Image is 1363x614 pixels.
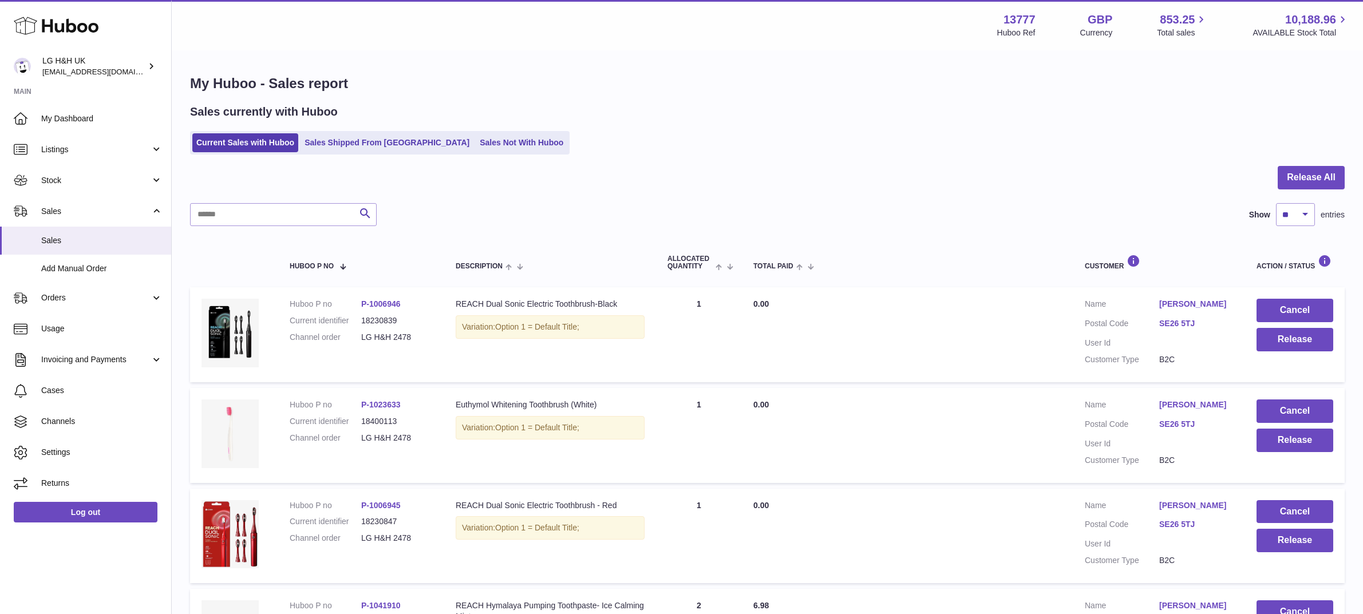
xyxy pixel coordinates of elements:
dt: Customer Type [1085,455,1159,466]
span: Sales [41,206,151,217]
button: Release [1257,429,1333,452]
div: Euthymol Whitening Toothbrush (White) [456,399,645,410]
div: Variation: [456,416,645,439]
dt: User Id [1085,538,1159,549]
span: Listings [41,144,151,155]
dt: Customer Type [1085,354,1159,365]
dt: User Id [1085,338,1159,348]
label: Show [1249,209,1270,220]
span: 0.00 [753,299,769,308]
dd: 18230839 [361,315,433,326]
span: 10,188.96 [1285,12,1336,27]
span: Add Manual Order [41,263,163,274]
dt: Postal Code [1085,419,1159,433]
span: Option 1 = Default Title; [495,423,579,432]
td: 1 [656,287,742,382]
strong: GBP [1088,12,1112,27]
span: [EMAIL_ADDRESS][DOMAIN_NAME] [42,67,168,76]
dt: Name [1085,299,1159,312]
span: Invoicing and Payments [41,354,151,365]
img: veechen@lghnh.co.uk [14,58,31,75]
dd: 18230847 [361,516,433,527]
div: Variation: [456,516,645,540]
span: Option 1 = Default Title; [495,523,579,532]
a: [PERSON_NAME] [1159,399,1234,410]
dt: Huboo P no [290,500,361,511]
span: Returns [41,478,163,489]
div: Variation: [456,315,645,339]
span: Cases [41,385,163,396]
span: Total sales [1157,27,1208,38]
div: Action / Status [1257,255,1333,270]
span: 853.25 [1160,12,1195,27]
div: LG H&H UK [42,56,145,77]
span: Channels [41,416,163,427]
span: ALLOCATED Quantity [667,255,713,270]
span: 0.00 [753,501,769,510]
div: REACH Dual Sonic Electric Toothbrush - Red [456,500,645,511]
a: [PERSON_NAME] [1159,600,1234,611]
button: Release [1257,328,1333,351]
span: 6.98 [753,601,769,610]
button: Release [1257,529,1333,552]
dt: Channel order [290,533,361,544]
dt: Postal Code [1085,519,1159,533]
span: Orders [41,292,151,303]
dt: Huboo P no [290,600,361,611]
div: REACH Dual Sonic Electric Toothbrush-Black [456,299,645,310]
dt: Current identifier [290,516,361,527]
span: My Dashboard [41,113,163,124]
dt: Name [1085,600,1159,614]
td: 1 [656,388,742,483]
a: Sales Shipped From [GEOGRAPHIC_DATA] [301,133,473,152]
div: Huboo Ref [997,27,1036,38]
span: Description [456,263,503,270]
a: 853.25 Total sales [1157,12,1208,38]
dd: B2C [1159,455,1234,466]
dt: User Id [1085,438,1159,449]
dd: B2C [1159,354,1234,365]
span: entries [1321,209,1345,220]
dt: Name [1085,500,1159,514]
a: SE26 5TJ [1159,318,1234,329]
strong: 13777 [1004,12,1036,27]
a: P-1023633 [361,400,401,409]
dt: Huboo P no [290,299,361,310]
span: Huboo P no [290,263,334,270]
dt: Customer Type [1085,555,1159,566]
dd: LG H&H 2478 [361,433,433,443]
img: REACH_Dual_Sonic_Electric_Toothbrush-Image-1.webp [202,299,259,367]
dd: 18400113 [361,416,433,427]
button: Release All [1278,166,1345,189]
dt: Postal Code [1085,318,1159,332]
span: Usage [41,323,163,334]
span: Option 1 = Default Title; [495,322,579,331]
td: 1 [656,489,742,584]
a: P-1041910 [361,601,401,610]
dd: LG H&H 2478 [361,533,433,544]
dt: Current identifier [290,416,361,427]
a: P-1006945 [361,501,401,510]
span: 0.00 [753,400,769,409]
h1: My Huboo - Sales report [190,74,1345,93]
a: SE26 5TJ [1159,519,1234,530]
div: Customer [1085,255,1234,270]
span: AVAILABLE Stock Total [1253,27,1349,38]
dt: Current identifier [290,315,361,326]
a: Sales Not With Huboo [476,133,567,152]
dt: Channel order [290,332,361,343]
h2: Sales currently with Huboo [190,104,338,120]
span: Total paid [753,263,793,270]
button: Cancel [1257,500,1333,524]
a: P-1006946 [361,299,401,308]
button: Cancel [1257,399,1333,423]
a: 10,188.96 AVAILABLE Stock Total [1253,12,1349,38]
a: Current Sales with Huboo [192,133,298,152]
span: Settings [41,447,163,458]
dd: B2C [1159,555,1234,566]
dt: Huboo P no [290,399,361,410]
button: Cancel [1257,299,1333,322]
dt: Name [1085,399,1159,413]
a: [PERSON_NAME] [1159,500,1234,511]
span: Stock [41,175,151,186]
